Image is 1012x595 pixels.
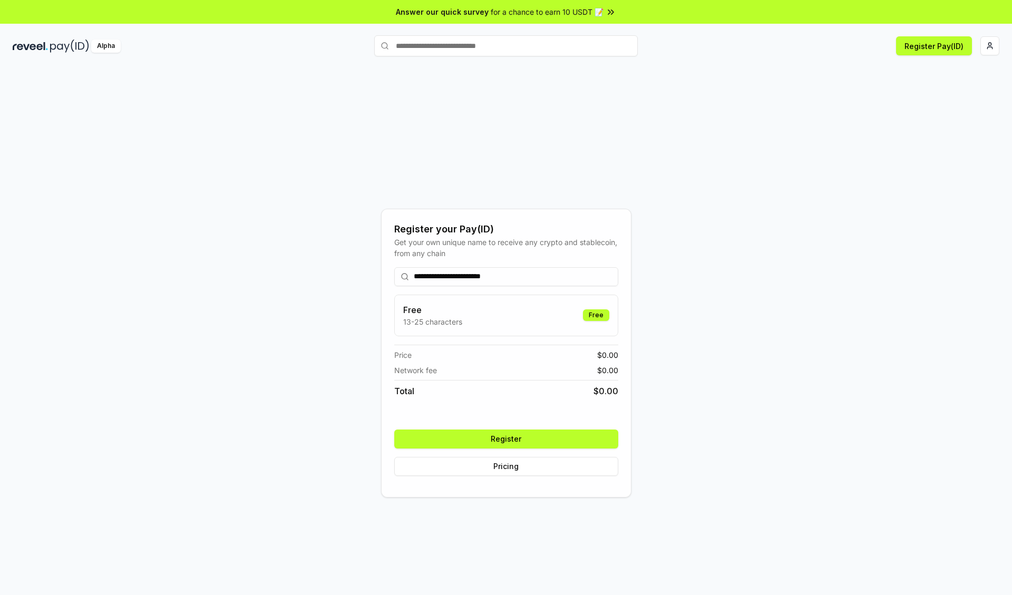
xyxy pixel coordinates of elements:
[394,457,618,476] button: Pricing
[597,349,618,360] span: $ 0.00
[593,385,618,397] span: $ 0.00
[394,349,412,360] span: Price
[394,222,618,237] div: Register your Pay(ID)
[394,385,414,397] span: Total
[896,36,972,55] button: Register Pay(ID)
[50,40,89,53] img: pay_id
[597,365,618,376] span: $ 0.00
[13,40,48,53] img: reveel_dark
[91,40,121,53] div: Alpha
[403,304,462,316] h3: Free
[403,316,462,327] p: 13-25 characters
[394,365,437,376] span: Network fee
[394,430,618,448] button: Register
[396,6,489,17] span: Answer our quick survey
[583,309,609,321] div: Free
[491,6,604,17] span: for a chance to earn 10 USDT 📝
[394,237,618,259] div: Get your own unique name to receive any crypto and stablecoin, from any chain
